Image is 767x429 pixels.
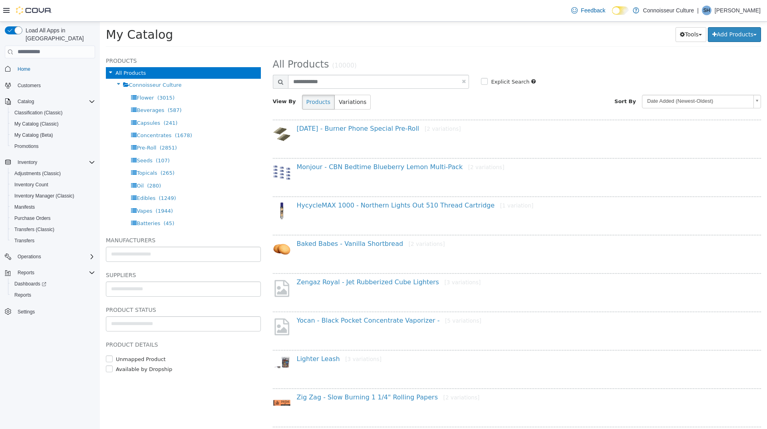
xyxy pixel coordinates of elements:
[18,253,41,260] span: Operations
[11,119,95,129] span: My Catalog (Classic)
[11,290,34,300] a: Reports
[542,73,661,87] a: Date Added (Newest-Oldest)
[14,281,46,287] span: Dashboards
[14,334,66,342] label: Unmapped Product
[2,251,98,262] button: Operations
[6,214,161,223] h5: Manufacturers
[37,161,44,167] span: Oil
[11,169,95,178] span: Adjustments (Classic)
[11,225,95,234] span: Transfers (Classic)
[173,77,196,83] span: View By
[60,123,77,129] span: (2851)
[245,334,282,341] small: [3 variations]
[8,224,98,235] button: Transfers (Classic)
[6,283,161,293] h5: Product Status
[568,2,608,18] a: Feedback
[61,148,75,154] span: (265)
[11,142,95,151] span: Promotions
[59,174,76,180] span: (1249)
[2,267,98,278] button: Reports
[58,73,75,79] span: (3015)
[612,6,629,15] input: Dark Mode
[14,215,51,221] span: Purchase Orders
[8,107,98,118] button: Classification (Classic)
[8,141,98,152] button: Promotions
[47,161,61,167] span: (280)
[14,306,95,316] span: Settings
[14,252,44,261] button: Operations
[37,111,72,117] span: Concentrates
[173,372,191,390] img: 150
[22,26,95,42] span: Load All Apps in [GEOGRAPHIC_DATA]
[389,56,429,64] label: Explicit Search
[2,80,98,91] button: Customers
[197,142,405,149] a: Monjour - CBN Bedtime Blueberry Lemon Multi-Pack[2 variations]
[14,237,34,244] span: Transfers
[368,142,405,149] small: [2 variations]
[197,180,434,188] a: HycycleMAX 1000 - Northern Lights Out 510 Thread Cartridge[1 variation]
[11,191,77,201] a: Inventory Manager (Classic)
[197,372,380,379] a: Zig Zag - Slow Burning 1 1/4" Rolling Papers[2 variations]
[14,158,40,167] button: Inventory
[14,110,63,116] span: Classification (Classic)
[173,295,191,315] img: missing-image.png
[37,86,64,92] span: Beverages
[173,257,191,277] img: missing-image.png
[14,132,53,138] span: My Catalog (Beta)
[542,74,650,86] span: Date Added (Newest-Oldest)
[11,142,42,151] a: Promotions
[18,269,34,276] span: Reports
[11,191,95,201] span: Inventory Manager (Classic)
[11,236,38,245] a: Transfers
[11,290,95,300] span: Reports
[2,157,98,168] button: Inventory
[14,158,95,167] span: Inventory
[8,179,98,190] button: Inventory Count
[202,73,235,88] button: Products
[6,249,161,258] h5: Suppliers
[11,130,95,140] span: My Catalog (Beta)
[702,6,711,15] div: Shana Hardy
[8,278,98,289] a: Dashboards
[37,123,56,129] span: Pre-Roll
[14,307,38,317] a: Settings
[2,63,98,75] button: Home
[37,186,52,192] span: Vapes
[11,202,95,212] span: Manifests
[197,333,282,341] a: Lighter Leash[3 variations]
[11,169,64,178] a: Adjustments (Classic)
[643,6,694,15] p: Connoisseur Culture
[6,34,161,44] h5: Products
[14,97,95,106] span: Catalog
[8,213,98,224] button: Purchase Orders
[56,136,70,142] span: (107)
[8,118,98,130] button: My Catalog (Classic)
[6,318,161,328] h5: Product Details
[11,279,95,289] span: Dashboards
[14,97,37,106] button: Catalog
[232,40,257,48] small: (10000)
[11,214,95,223] span: Purchase Orders
[18,66,30,72] span: Home
[400,181,434,187] small: [1 variation]
[14,81,44,90] a: Customers
[234,73,271,88] button: Variations
[75,111,92,117] span: (1678)
[14,64,95,74] span: Home
[16,6,52,14] img: Cova
[14,64,34,74] a: Home
[11,202,38,212] a: Manifests
[14,170,61,177] span: Adjustments (Classic)
[197,257,381,264] a: Zengaz Royal - Jet Rubberized Cube Lighters[3 variations]
[56,186,73,192] span: (1944)
[173,334,191,347] img: 150
[8,130,98,141] button: My Catalog (Beta)
[345,296,382,302] small: [5 variations]
[37,148,57,154] span: Topicals
[18,98,34,105] span: Catalog
[345,257,381,264] small: [3 variations]
[173,180,191,198] img: 150
[2,96,98,107] button: Catalog
[37,73,54,79] span: Flower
